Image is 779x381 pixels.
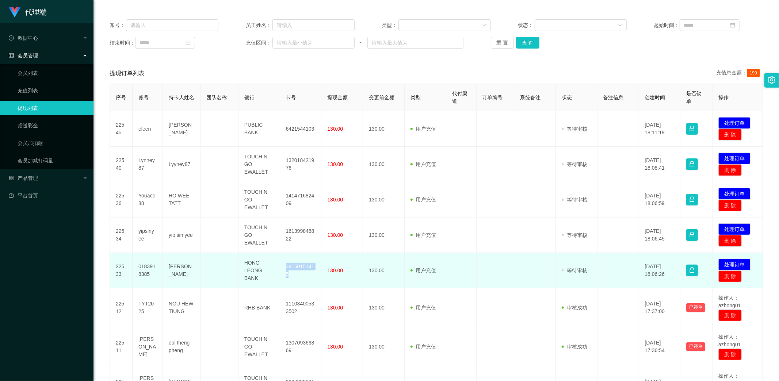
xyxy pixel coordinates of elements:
[410,197,436,203] span: 用户充值
[133,218,163,253] td: yipsinyee
[686,123,698,135] button: 图标: lock
[718,129,742,141] button: 删 除
[280,147,322,182] td: 132018421976
[562,161,587,167] span: 等待审核
[520,95,541,100] span: 系统备注
[686,194,698,205] button: 图标: lock
[133,327,163,366] td: [PERSON_NAME]
[133,147,163,182] td: Lynney87
[618,23,622,28] i: 图标: down
[327,305,343,311] span: 130.00
[686,303,705,312] button: 已锁单
[718,188,751,200] button: 处理订单
[110,218,133,253] td: 22534
[639,327,681,366] td: [DATE] 17:36:54
[410,95,421,100] span: 类型
[18,118,88,133] a: 赠送彩金
[9,7,20,18] img: logo.9652507e.png
[562,344,587,350] span: 审核成功
[410,126,436,132] span: 用户充值
[244,95,255,100] span: 银行
[133,288,163,327] td: TYT2025
[280,327,322,366] td: 130709366869
[246,39,272,47] span: 充值区间：
[562,95,572,100] span: 状态
[280,218,322,253] td: 161399846822
[718,270,742,282] button: 删 除
[718,259,751,270] button: 处理订单
[186,40,191,45] i: 图标: calendar
[686,229,698,241] button: 图标: lock
[9,53,38,58] span: 会员管理
[9,35,14,41] i: 图标: check-circle-o
[110,288,133,327] td: 22512
[327,161,343,167] span: 130.00
[133,182,163,218] td: Youacc88
[369,95,394,100] span: 变更前金额
[654,22,680,29] span: 起始时间：
[9,188,88,203] a: 图标: dashboard平台首页
[246,22,272,29] span: 员工姓名：
[562,268,587,273] span: 等待审核
[363,218,405,253] td: 130.00
[518,22,535,29] span: 状态：
[410,232,436,238] span: 用户充值
[716,69,763,78] div: 充值总金额：
[110,147,133,182] td: 22540
[363,327,405,366] td: 130.00
[238,288,280,327] td: RHB BANK
[363,147,405,182] td: 130.00
[280,253,322,288] td: 39150151415
[639,218,681,253] td: [DATE] 18:06:45
[163,147,201,182] td: Lyyney87
[516,37,539,49] button: 查 询
[718,117,751,129] button: 处理订单
[25,0,47,24] h1: 代理端
[163,288,201,327] td: NGU HEW TIUNG
[110,327,133,366] td: 22511
[718,223,751,235] button: 处理订单
[110,253,133,288] td: 22533
[718,349,742,360] button: 删 除
[327,344,343,350] span: 130.00
[133,253,163,288] td: 0183918385
[286,95,296,100] span: 卡号
[110,182,133,218] td: 22536
[639,182,681,218] td: [DATE] 18:06:59
[718,309,742,321] button: 删 除
[327,232,343,238] span: 130.00
[110,111,133,147] td: 22545
[768,76,776,84] i: 图标: setting
[18,66,88,80] a: 会员列表
[110,22,126,29] span: 账号：
[686,158,698,170] button: 图标: lock
[363,288,405,327] td: 130.00
[686,265,698,276] button: 图标: lock
[9,175,38,181] span: 产品管理
[116,95,126,100] span: 序号
[9,35,38,41] span: 数据中心
[718,95,729,100] span: 操作
[238,147,280,182] td: TOUCH N GO EWALLET
[18,83,88,98] a: 充值列表
[272,19,355,31] input: 请输入
[272,37,355,49] input: 请输入最小值为
[482,23,486,28] i: 图标: down
[355,39,367,47] span: ~
[562,197,587,203] span: 等待审核
[603,95,624,100] span: 备注信息
[9,9,47,15] a: 代理端
[327,197,343,203] span: 130.00
[382,22,398,29] span: 类型：
[686,342,705,351] button: 已锁单
[238,111,280,147] td: PUBLIC BANK
[410,268,436,273] span: 用户充值
[410,344,436,350] span: 用户充值
[163,327,201,366] td: ooi theng pheng
[138,95,149,100] span: 账号
[238,182,280,218] td: TOUCH N GO EWALLET
[718,164,742,176] button: 删 除
[163,218,201,253] td: yip sin yee
[280,288,322,327] td: 11103400533502
[280,182,322,218] td: 141471682409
